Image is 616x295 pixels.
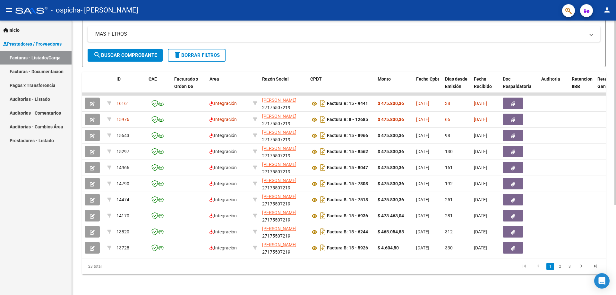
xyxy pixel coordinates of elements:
[82,258,186,274] div: 23 total
[174,52,220,58] span: Borrar Filtros
[532,263,544,270] a: go to previous page
[445,181,453,186] span: 192
[474,101,487,106] span: [DATE]
[116,76,121,82] span: ID
[262,145,305,158] div: 27175507219
[81,3,138,17] span: - [PERSON_NAME]
[116,213,129,218] span: 14170
[319,146,327,157] i: Descargar documento
[262,194,296,199] span: [PERSON_NAME]
[474,165,487,170] span: [DATE]
[95,30,585,38] mat-panel-title: MAS FILTROS
[327,230,368,235] strong: Factura B: 15 - 6244
[319,98,327,108] i: Descargar documento
[589,263,602,270] a: go to last page
[93,52,157,58] span: Buscar Comprobante
[319,243,327,253] i: Descargar documento
[262,210,296,215] span: [PERSON_NAME]
[327,117,368,122] strong: Factura B: 8 - 12685
[262,97,305,110] div: 27175507219
[262,130,296,135] span: [PERSON_NAME]
[210,197,237,202] span: Integración
[474,76,492,89] span: Fecha Recibido
[262,162,296,167] span: [PERSON_NAME]
[116,165,129,170] span: 14966
[445,149,453,154] span: 130
[174,76,198,89] span: Facturado x Orden De
[210,101,237,106] span: Integración
[416,181,429,186] span: [DATE]
[319,114,327,125] i: Descargar documento
[500,72,539,100] datatable-header-cell: Doc Respaldatoria
[5,6,13,14] mat-icon: menu
[474,181,487,186] span: [DATE]
[262,193,305,206] div: 27175507219
[114,72,146,100] datatable-header-cell: ID
[445,229,453,234] span: 312
[445,76,467,89] span: Días desde Emisión
[327,165,368,170] strong: Factura B: 15 - 8047
[594,273,610,289] div: Open Intercom Messenger
[319,178,327,189] i: Descargar documento
[262,113,305,126] div: 27175507219
[378,101,404,106] strong: $ 475.830,36
[262,146,296,151] span: [PERSON_NAME]
[327,133,368,138] strong: Factura B: 15 - 8966
[116,229,129,234] span: 13820
[260,72,308,100] datatable-header-cell: Razón Social
[168,49,226,62] button: Borrar Filtros
[474,117,487,122] span: [DATE]
[116,149,129,154] span: 15297
[327,149,368,154] strong: Factura B: 15 - 8562
[416,133,429,138] span: [DATE]
[262,209,305,222] div: 27175507219
[416,149,429,154] span: [DATE]
[116,117,129,122] span: 15976
[174,51,181,59] mat-icon: delete
[172,72,207,100] datatable-header-cell: Facturado x Orden De
[474,133,487,138] span: [DATE]
[210,245,237,250] span: Integración
[445,213,453,218] span: 281
[378,76,391,82] span: Monto
[262,98,296,103] span: [PERSON_NAME]
[416,197,429,202] span: [DATE]
[210,76,219,82] span: Area
[88,49,163,62] button: Buscar Comprobante
[378,117,404,122] strong: $ 475.830,36
[445,197,453,202] span: 251
[416,229,429,234] span: [DATE]
[327,197,368,203] strong: Factura B: 15 - 7518
[93,51,101,59] mat-icon: search
[569,72,595,100] datatable-header-cell: Retencion IIBB
[210,117,237,122] span: Integración
[572,76,593,89] span: Retencion IIBB
[375,72,414,100] datatable-header-cell: Monto
[378,213,404,218] strong: $ 473.463,04
[378,197,404,202] strong: $ 475.830,36
[262,177,305,190] div: 27175507219
[116,101,129,106] span: 16161
[149,76,157,82] span: CAE
[88,26,600,42] mat-expansion-panel-header: MAS FILTROS
[378,181,404,186] strong: $ 475.830,36
[416,101,429,106] span: [DATE]
[445,117,450,122] span: 66
[603,6,611,14] mat-icon: person
[319,195,327,205] i: Descargar documento
[262,76,289,82] span: Razón Social
[556,263,564,270] a: 2
[310,76,322,82] span: CPBT
[416,165,429,170] span: [DATE]
[308,72,375,100] datatable-header-cell: CPBT
[474,213,487,218] span: [DATE]
[474,149,487,154] span: [DATE]
[262,129,305,142] div: 27175507219
[262,242,296,247] span: [PERSON_NAME]
[474,245,487,250] span: [DATE]
[555,261,565,272] li: page 2
[51,3,81,17] span: - ospicha
[319,162,327,173] i: Descargar documento
[503,76,532,89] span: Doc Respaldatoria
[471,72,500,100] datatable-header-cell: Fecha Recibido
